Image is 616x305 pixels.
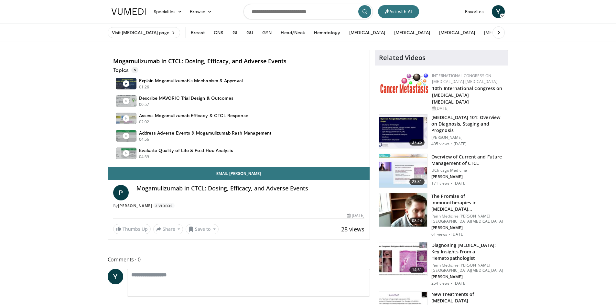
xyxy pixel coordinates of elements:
p: [PERSON_NAME] [431,174,504,179]
h4: Mogamulizumab in CTCL: Dosing, Efficacy, and Adverse Events [136,185,365,192]
div: · [448,232,450,237]
p: [DATE] [451,232,464,237]
div: · [451,141,452,147]
p: [PERSON_NAME] [431,225,504,230]
button: GI [229,26,241,39]
h3: New Treatments of [MEDICAL_DATA] [431,291,504,304]
button: [MEDICAL_DATA] [480,26,524,39]
h4: Assess Mogamulizumab Efficacy & CTCL Response [139,113,248,118]
h4: Mogamulizumab in CTCL: Dosing, Efficacy, and Adverse Events [113,58,365,65]
button: Share [153,224,183,234]
h4: Address Adverse Events & Mogamulizumab Rash Management [139,130,272,136]
h4: Describe MAVORIC Trial Design & Outcomes [139,95,234,101]
a: Browse [186,5,216,18]
span: 14:31 [409,267,425,273]
span: 23:31 [409,178,425,185]
a: 14:31 Diagnosing [MEDICAL_DATA]: Key Insights From a Hematopathologist Penn Medicine [PERSON_NAME... [379,242,504,286]
img: 96436d0e-19aa-43a3-a1f8-e012ef5f984c.150x105_q85_crop-smart_upscale.jpg [379,154,427,188]
span: 08:24 [409,218,425,224]
p: [DATE] [454,281,467,286]
button: GU [243,26,257,39]
a: Specialties [150,5,186,18]
span: 37:26 [409,139,425,146]
p: 254 views [431,281,449,286]
h3: Diagnosing [MEDICAL_DATA]: Key Insights From a Hematopathologist [431,242,504,261]
p: 171 views [431,181,449,186]
div: [DATE] [347,213,364,219]
a: Y [108,269,123,284]
a: Visit [MEDICAL_DATA] page [108,27,180,38]
div: [DATE] [432,106,503,111]
a: 10th International Congress on [MEDICAL_DATA] [MEDICAL_DATA] [432,85,502,105]
button: [MEDICAL_DATA] [390,26,434,39]
h3: Overview of Current and Future Management of CTCL [431,154,504,167]
p: [DATE] [454,141,467,147]
a: Email [PERSON_NAME] [108,167,370,180]
button: Breast [187,26,208,39]
p: 61 views [431,232,447,237]
a: Thumbs Up [113,224,151,234]
button: [MEDICAL_DATA] [435,26,479,39]
p: [PERSON_NAME] [431,135,504,140]
p: 00:57 [139,102,149,107]
div: By [113,203,365,209]
a: 23:31 Overview of Current and Future Management of CTCL UChicago Medicine [PERSON_NAME] 171 views... [379,154,504,188]
p: 04:39 [139,154,149,160]
a: 2 Videos [153,203,175,208]
p: 405 views [431,141,449,147]
a: Favorites [461,5,488,18]
p: 04:56 [139,137,149,142]
img: b2984c29-dc40-4f3c-9d68-a4678ad4f0b0.150x105_q85_crop-smart_upscale.jpg [379,242,427,276]
div: · [451,281,452,286]
p: UChicago Medicine [431,168,504,173]
h4: Explain Mogamulizumab's Mechanism & Approval [139,78,243,84]
p: [PERSON_NAME] [431,274,504,280]
a: 37:26 [MEDICAL_DATA] 101: Overview on Diagnosis, Staging and Prognosis [PERSON_NAME] 405 views · ... [379,114,504,148]
h3: [MEDICAL_DATA] 101: Overview on Diagnosis, Staging and Prognosis [431,114,504,134]
button: Head/Neck [277,26,309,39]
button: [MEDICAL_DATA] [345,26,389,39]
img: c8402f48-6e75-488c-8e70-e031560597a5.150x105_q85_crop-smart_upscale.jpg [379,193,427,227]
button: Ask with AI [378,5,419,18]
h4: Evaluate Quality of Life & Post Hoc Analysis [139,147,233,153]
button: Save to [186,224,219,234]
h3: The Promise of Immunotherapies in [MEDICAL_DATA] [MEDICAL_DATA] [431,193,504,212]
button: GYN [258,26,276,39]
p: Penn Medicine [PERSON_NAME][GEOGRAPHIC_DATA][MEDICAL_DATA] [431,214,504,224]
img: VuMedi Logo [112,8,146,15]
span: 5 [131,67,138,73]
p: [DATE] [454,181,467,186]
p: Topics [113,67,138,73]
span: Comments 0 [108,255,370,264]
img: 6ff8bc22-9509-4454-a4f8-ac79dd3b8976.png.150x105_q85_autocrop_double_scale_upscale_version-0.2.png [380,73,429,93]
h4: Related Videos [379,54,426,62]
span: 28 views [341,225,364,233]
div: · [451,181,452,186]
button: CNS [210,26,227,39]
p: 02:02 [139,119,149,125]
p: Penn Medicine [PERSON_NAME][GEOGRAPHIC_DATA][MEDICAL_DATA] [431,263,504,273]
button: Hematology [310,26,344,39]
a: P [113,185,129,200]
img: 84f3dcae-dd61-49bc-b31a-d95cbe8243dd.150x105_q85_crop-smart_upscale.jpg [379,115,427,148]
a: 08:24 The Promise of Immunotherapies in [MEDICAL_DATA] [MEDICAL_DATA] Penn Medicine [PERSON_NAME]... [379,193,504,237]
input: Search topics, interventions [243,4,373,19]
a: International Congress on [MEDICAL_DATA] [MEDICAL_DATA] [432,73,497,84]
a: Y [492,5,505,18]
p: 01:26 [139,84,149,90]
a: [PERSON_NAME] [118,203,152,208]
